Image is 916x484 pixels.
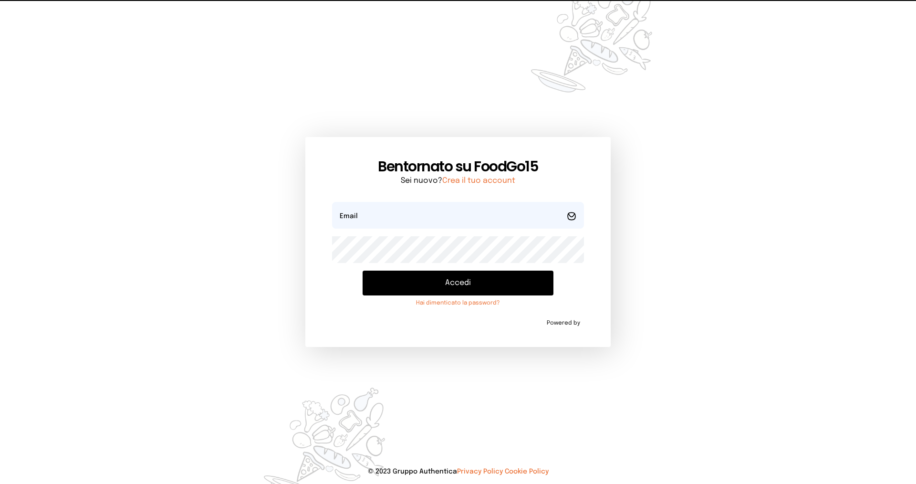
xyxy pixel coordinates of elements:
p: © 2023 Gruppo Authentica [15,467,901,476]
a: Privacy Policy [457,468,503,475]
a: Crea il tuo account [442,177,515,185]
span: Powered by [547,319,580,327]
a: Hai dimenticato la password? [363,299,553,307]
p: Sei nuovo? [332,175,584,187]
button: Accedi [363,271,553,295]
a: Cookie Policy [505,468,549,475]
h1: Bentornato su FoodGo15 [332,158,584,175]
